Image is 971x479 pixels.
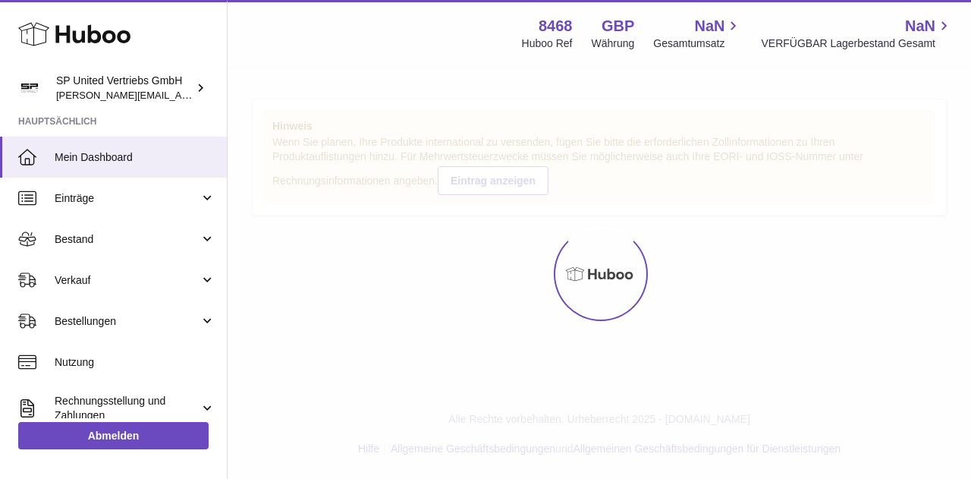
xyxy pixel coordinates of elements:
[55,191,200,206] span: Einträge
[694,16,724,36] span: NaN
[522,36,573,51] div: Huboo Ref
[18,77,41,99] img: tim@sp-united.com
[55,150,215,165] span: Mein Dashboard
[905,16,935,36] span: NaN
[592,36,635,51] div: Währung
[602,16,634,36] strong: GBP
[653,36,742,51] span: Gesamtumsatz
[56,74,193,102] div: SP United Vertriebs GmbH
[55,314,200,329] span: Bestellungen
[18,422,209,449] a: Abmelden
[55,355,215,370] span: Nutzung
[55,394,200,423] span: Rechnungsstellung und Zahlungen
[539,16,573,36] strong: 8468
[55,273,200,288] span: Verkauf
[653,16,742,51] a: NaN Gesamtumsatz
[761,16,953,51] a: NaN VERFÜGBAR Lagerbestand Gesamt
[55,232,200,247] span: Bestand
[761,36,953,51] span: VERFÜGBAR Lagerbestand Gesamt
[56,89,304,101] span: [PERSON_NAME][EMAIL_ADDRESS][DOMAIN_NAME]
